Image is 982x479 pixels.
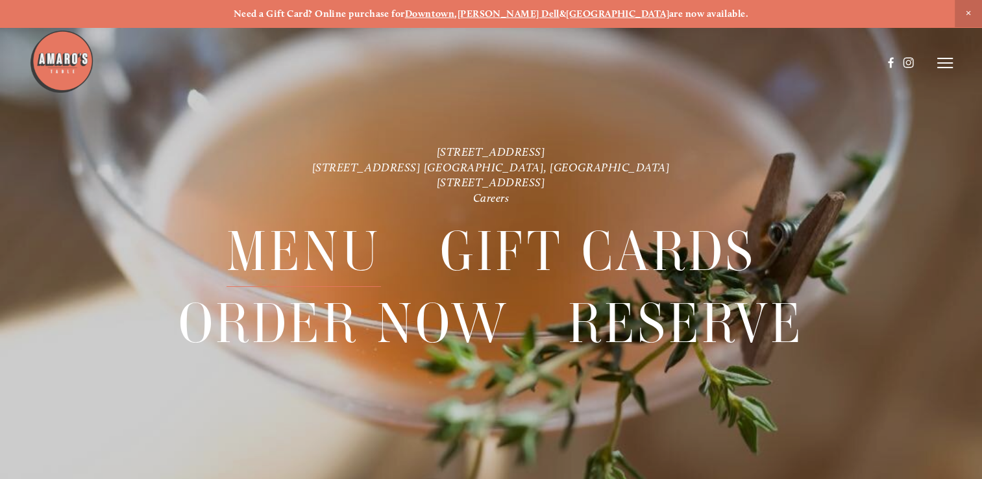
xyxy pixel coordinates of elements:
[440,216,756,286] a: Gift Cards
[568,288,804,358] a: Reserve
[568,288,804,359] span: Reserve
[178,288,509,358] a: Order Now
[458,8,559,19] a: [PERSON_NAME] Dell
[559,8,566,19] strong: &
[437,145,546,159] a: [STREET_ADDRESS]
[312,160,670,175] a: [STREET_ADDRESS] [GEOGRAPHIC_DATA], [GEOGRAPHIC_DATA]
[669,8,748,19] strong: are now available.
[29,29,94,94] img: Amaro's Table
[227,216,381,287] span: Menu
[454,8,457,19] strong: ,
[227,216,381,286] a: Menu
[234,8,405,19] strong: Need a Gift Card? Online purchase for
[473,191,509,205] a: Careers
[440,216,756,287] span: Gift Cards
[437,175,546,190] a: [STREET_ADDRESS]
[566,8,669,19] a: [GEOGRAPHIC_DATA]
[178,288,509,359] span: Order Now
[405,8,455,19] a: Downtown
